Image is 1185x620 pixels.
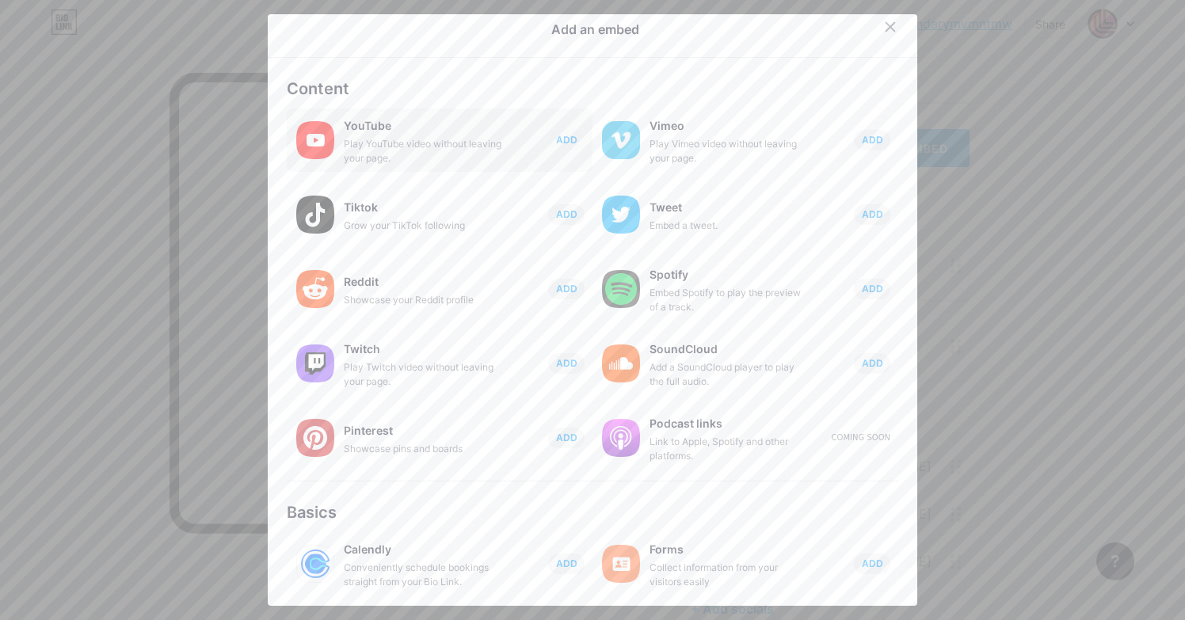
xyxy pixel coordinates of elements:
[344,442,502,456] div: Showcase pins and boards
[548,279,585,299] button: ADD
[650,219,808,233] div: Embed a tweet.
[344,561,502,589] div: Conveniently schedule bookings straight from your Bio Link.
[344,360,502,389] div: Play Twitch video without leaving your page.
[296,419,334,457] img: pinterest
[650,561,808,589] div: Collect information from your visitors easily
[296,545,334,583] img: calendly
[344,338,502,360] div: Twitch
[862,207,883,221] span: ADD
[344,538,502,561] div: Calendly
[556,207,577,221] span: ADD
[556,133,577,146] span: ADD
[344,196,502,219] div: Tiktok
[551,20,639,39] div: Add an embed
[650,360,808,389] div: Add a SoundCloud player to play the full audio.
[602,344,640,382] img: soundcloud
[548,428,585,448] button: ADD
[862,282,883,295] span: ADD
[650,538,808,561] div: Forms
[854,353,890,374] button: ADD
[344,219,502,233] div: Grow your TikTok following
[862,356,883,370] span: ADD
[602,545,640,583] img: forms
[862,133,883,146] span: ADD
[287,500,898,524] div: Basics
[296,344,334,382] img: twitch
[548,130,585,150] button: ADD
[296,121,334,159] img: youtube
[854,279,890,299] button: ADD
[854,204,890,225] button: ADD
[548,553,585,574] button: ADD
[344,293,502,307] div: Showcase your Reddit profile
[556,557,577,570] span: ADD
[862,557,883,570] span: ADD
[854,553,890,574] button: ADD
[344,115,502,137] div: YouTube
[650,413,808,435] div: Podcast links
[602,121,640,159] img: vimeo
[344,271,502,293] div: Reddit
[287,77,898,101] div: Content
[832,432,890,443] div: Coming soon
[650,286,808,314] div: Embed Spotify to play the preview of a track.
[650,196,808,219] div: Tweet
[650,115,808,137] div: Vimeo
[548,204,585,225] button: ADD
[650,264,808,286] div: Spotify
[556,356,577,370] span: ADD
[556,431,577,444] span: ADD
[650,435,808,463] div: Link to Apple, Spotify and other platforms.
[344,137,502,165] div: Play YouTube video without leaving your page.
[602,419,640,457] img: podcastlinks
[602,270,640,308] img: spotify
[854,130,890,150] button: ADD
[650,338,808,360] div: SoundCloud
[556,282,577,295] span: ADD
[296,270,334,308] img: reddit
[344,420,502,442] div: Pinterest
[548,353,585,374] button: ADD
[602,196,640,234] img: twitter
[296,196,334,234] img: tiktok
[650,137,808,165] div: Play Vimeo video without leaving your page.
